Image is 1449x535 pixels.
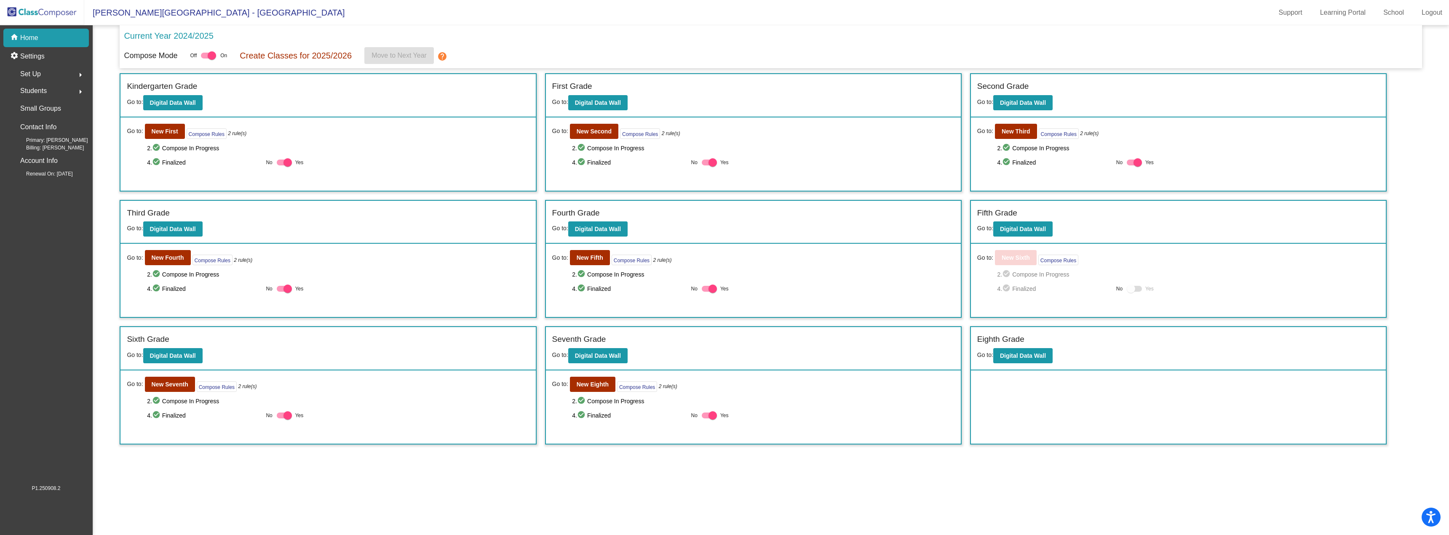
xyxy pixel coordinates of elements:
[1002,269,1012,279] mat-icon: check_circle
[147,396,529,406] span: 2. Compose In Progress
[577,410,587,421] mat-icon: check_circle
[1002,143,1012,153] mat-icon: check_circle
[266,412,272,419] span: No
[75,87,86,97] mat-icon: arrow_right
[1377,6,1411,19] a: School
[1080,130,1099,137] i: 2 rule(s)
[1116,159,1123,166] span: No
[152,143,162,153] mat-icon: check_circle
[1116,285,1123,293] span: No
[127,80,197,93] label: Kindergarten Grade
[10,51,20,61] mat-icon: settings
[568,221,628,237] button: Digital Data Wall
[372,52,427,59] span: Move to Next Year
[1000,226,1046,232] b: Digital Data Wall
[190,52,197,59] span: Off
[20,51,45,61] p: Settings
[152,157,162,168] mat-icon: check_circle
[240,49,352,62] p: Create Classes for 2025/2026
[552,127,568,136] span: Go to:
[977,98,993,105] span: Go to:
[1313,6,1373,19] a: Learning Portal
[577,284,587,294] mat-icon: check_circle
[437,51,447,61] mat-icon: help
[145,250,191,265] button: New Fourth
[143,221,203,237] button: Digital Data Wall
[1002,254,1030,261] b: New Sixth
[1000,99,1046,106] b: Digital Data Wall
[568,348,628,363] button: Digital Data Wall
[127,333,169,346] label: Sixth Grade
[1039,128,1079,139] button: Compose Rules
[570,377,615,392] button: New Eighth
[1415,6,1449,19] a: Logout
[720,410,729,421] span: Yes
[977,207,1017,219] label: Fifth Grade
[572,143,954,153] span: 2. Compose In Progress
[552,225,568,232] span: Go to:
[612,255,652,265] button: Compose Rules
[13,136,88,144] span: Primary: [PERSON_NAME]
[993,348,1053,363] button: Digital Data Wall
[552,380,568,389] span: Go to:
[13,170,72,178] span: Renewal On: [DATE]
[152,269,162,279] mat-icon: check_circle
[147,284,262,294] span: 4. Finalized
[127,98,143,105] span: Go to:
[152,128,178,135] b: New First
[720,157,729,168] span: Yes
[577,269,587,279] mat-icon: check_circle
[147,157,262,168] span: 4. Finalized
[192,255,233,265] button: Compose Rules
[577,396,587,406] mat-icon: check_circle
[993,221,1053,237] button: Digital Data Wall
[995,250,1037,265] button: New Sixth
[691,412,698,419] span: No
[234,256,252,264] i: 2 rule(s)
[150,226,196,232] b: Digital Data Wall
[127,253,143,262] span: Go to:
[147,269,529,279] span: 2. Compose In Progress
[577,254,603,261] b: New Fifth
[1000,352,1046,359] b: Digital Data Wall
[220,52,227,59] span: On
[1038,255,1078,265] button: Compose Rules
[84,6,345,19] span: [PERSON_NAME][GEOGRAPHIC_DATA] - [GEOGRAPHIC_DATA]
[152,284,162,294] mat-icon: check_circle
[659,383,677,390] i: 2 rule(s)
[124,29,213,42] p: Current Year 2024/2025
[127,225,143,232] span: Go to:
[266,159,272,166] span: No
[577,157,587,168] mat-icon: check_circle
[572,396,954,406] span: 2. Compose In Progress
[575,352,621,359] b: Digital Data Wall
[720,284,729,294] span: Yes
[572,269,954,279] span: 2. Compose In Progress
[147,410,262,421] span: 4. Finalized
[977,253,993,262] span: Go to:
[977,333,1024,346] label: Eighth Grade
[977,225,993,232] span: Go to:
[577,128,612,135] b: New Second
[977,80,1029,93] label: Second Grade
[977,351,993,358] span: Go to:
[75,70,86,80] mat-icon: arrow_right
[20,33,38,43] p: Home
[577,381,609,388] b: New Eighth
[568,95,628,110] button: Digital Data Wall
[552,80,592,93] label: First Grade
[977,127,993,136] span: Go to:
[617,381,657,392] button: Compose Rules
[228,130,246,137] i: 2 rule(s)
[572,284,687,294] span: 4. Finalized
[572,157,687,168] span: 4. Finalized
[691,285,698,293] span: No
[575,99,621,106] b: Digital Data Wall
[10,33,20,43] mat-icon: home
[143,95,203,110] button: Digital Data Wall
[1145,284,1154,294] span: Yes
[993,95,1053,110] button: Digital Data Wall
[197,381,237,392] button: Compose Rules
[552,351,568,358] span: Go to:
[997,157,1112,168] span: 4. Finalized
